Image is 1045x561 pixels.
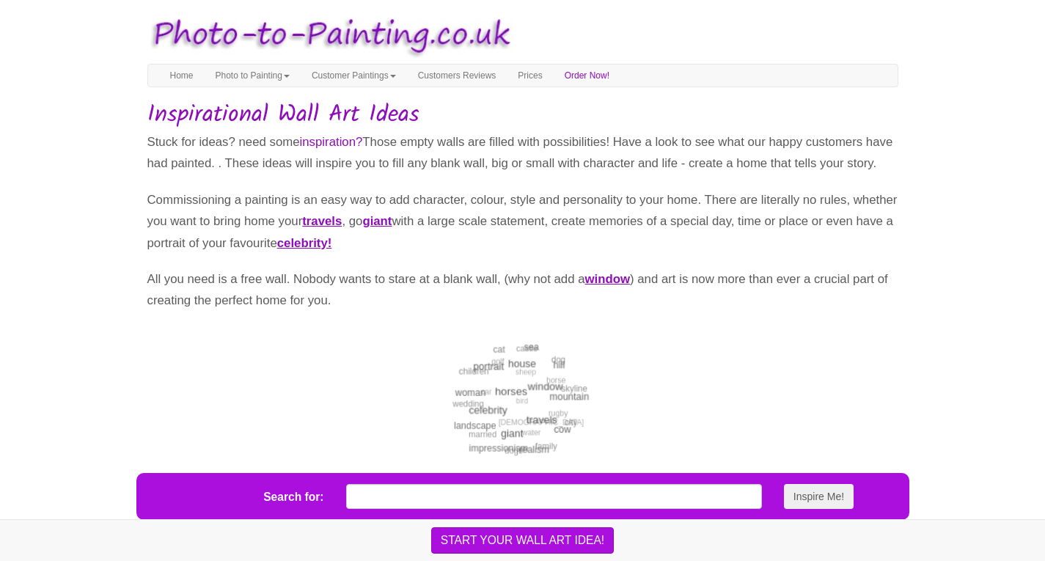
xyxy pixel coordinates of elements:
span: mountain [549,390,589,404]
span: woman [455,386,485,400]
span: impressionism [469,442,528,455]
span: celebrity [469,403,507,417]
span: car [480,386,491,397]
span: house [507,356,535,371]
span: married [468,429,496,441]
a: Order Now! [554,65,620,87]
span: children [458,365,488,378]
p: All you need is a free wall. Nobody wants to stare at a blank wall, (why not add a ) and art is n... [147,268,898,312]
span: bird [516,396,528,406]
label: Search for: [263,489,323,505]
button: START YOUR WALL ART IDEA! [431,527,614,554]
a: Home [159,65,205,87]
span: castle [516,343,537,355]
span: golf [491,356,504,367]
span: landscape [453,419,496,433]
a: window [585,272,631,286]
span: cat [493,343,505,356]
span: wedding [452,398,484,410]
a: Customers Reviews [407,65,507,87]
span: family [535,441,557,452]
button: Inspire Me! [784,484,854,509]
span: water [521,428,540,439]
span: city [564,417,576,429]
span: realism [518,443,549,456]
p: Stuck for ideas? need some Those empty walls are filled with possibilities! Have a look to see wh... [147,131,898,175]
span: sheep [515,367,535,378]
span: [DEMOGRAPHIC_DATA] [498,417,583,428]
span: giant [501,426,523,441]
span: dogs [505,445,523,457]
span: horse [546,375,565,386]
span: dog [551,354,565,366]
span: sea [524,341,538,354]
span: portrait [473,360,504,374]
img: Photo to Painting [140,7,516,64]
span: rugby [548,408,568,419]
p: Commissioning a painting is an easy way to add character, colour, style and personality to your h... [147,189,898,254]
span: inspiration? [300,135,363,149]
a: Customer Paintings [301,65,407,87]
span: skyline [561,383,587,395]
span: window [527,379,562,394]
a: Photo to Painting [205,65,301,87]
h1: Inspirational Wall Art Ideas [147,102,898,128]
a: travels [302,214,342,228]
span: travels [526,413,557,428]
span: horses [494,384,527,400]
a: giant [362,214,392,228]
a: Prices [507,65,553,87]
span: hill [553,359,565,373]
span: cow [554,423,571,437]
a: celebrity! [277,236,332,250]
